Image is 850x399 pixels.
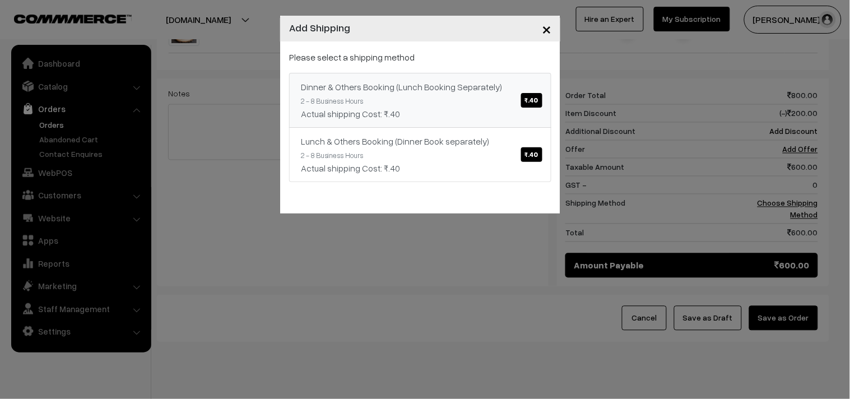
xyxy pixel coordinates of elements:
a: Dinner & Others Booking (Lunch Booking Separately)₹.40 2 - 8 Business HoursActual shipping Cost: ... [289,73,551,128]
button: Close [533,11,560,46]
span: ₹.40 [521,93,542,108]
span: × [542,18,551,39]
small: 2 - 8 Business Hours [301,96,363,105]
div: Actual shipping Cost: ₹.40 [301,161,540,175]
div: Actual shipping Cost: ₹.40 [301,107,540,120]
div: Lunch & Others Booking (Dinner Book separately) [301,134,540,148]
p: Please select a shipping method [289,50,551,64]
span: ₹.40 [521,147,542,162]
small: 2 - 8 Business Hours [301,151,363,160]
h4: Add Shipping [289,20,350,35]
a: Lunch & Others Booking (Dinner Book separately)₹.40 2 - 8 Business HoursActual shipping Cost: ₹.40 [289,127,551,182]
div: Dinner & Others Booking (Lunch Booking Separately) [301,80,540,94]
